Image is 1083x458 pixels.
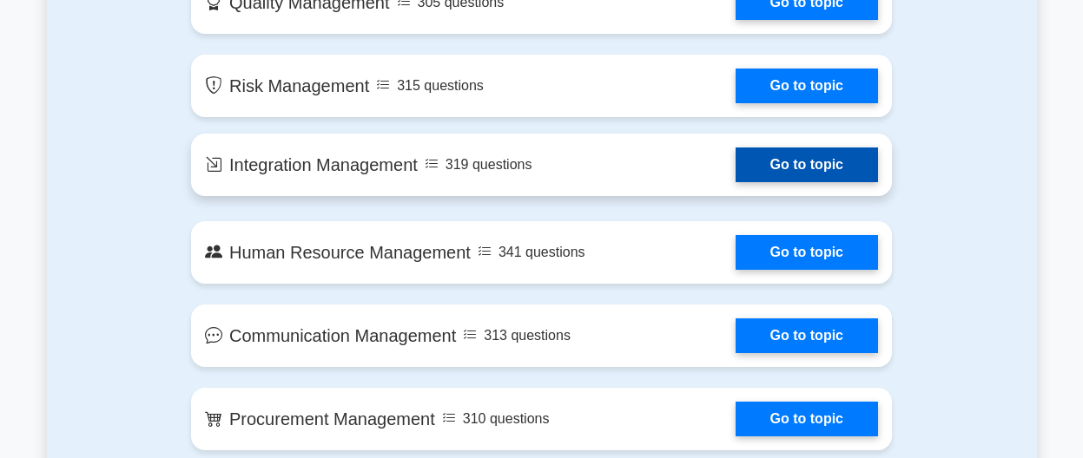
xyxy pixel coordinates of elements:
a: Go to topic [736,402,878,436]
a: Go to topic [736,318,878,353]
a: Go to topic [736,235,878,270]
a: Go to topic [736,69,878,103]
a: Go to topic [736,147,878,182]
